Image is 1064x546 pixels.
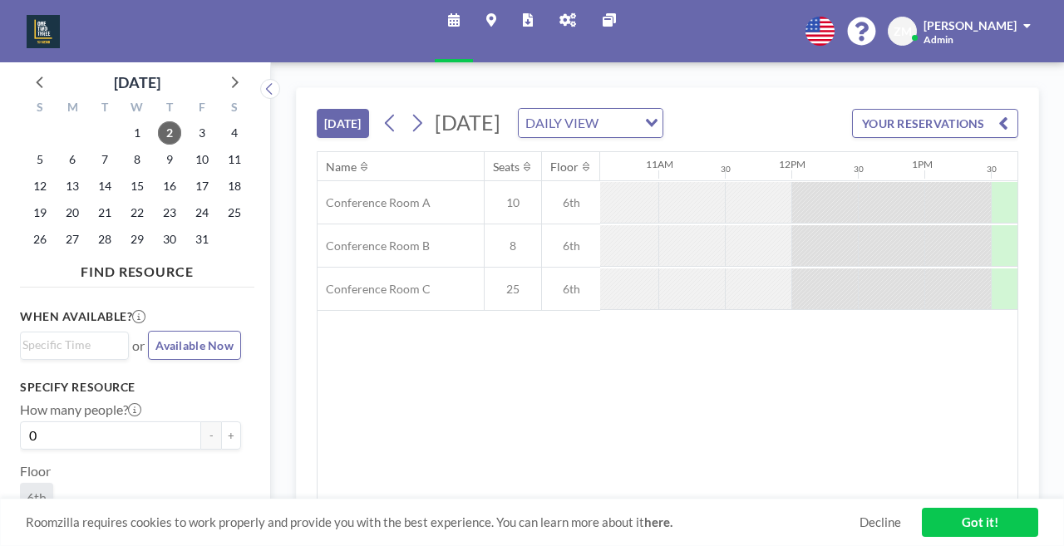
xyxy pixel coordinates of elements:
div: Floor [550,160,579,175]
div: 30 [721,164,731,175]
span: Available Now [155,338,234,352]
span: Saturday, October 4, 2025 [223,121,246,145]
span: Friday, October 3, 2025 [190,121,214,145]
span: 6th [542,195,600,210]
div: 30 [987,164,997,175]
div: W [121,98,154,120]
span: Sunday, October 19, 2025 [28,201,52,224]
div: 1PM [912,158,933,170]
div: 30 [854,164,864,175]
span: Saturday, October 18, 2025 [223,175,246,198]
div: S [218,98,250,120]
span: Thursday, October 2, 2025 [158,121,181,145]
button: [DATE] [317,109,369,138]
span: Conference Room A [318,195,431,210]
span: Friday, October 10, 2025 [190,148,214,171]
a: Got it! [922,508,1038,537]
span: Monday, October 6, 2025 [61,148,84,171]
label: Floor [20,463,51,480]
span: 6th [27,489,47,505]
span: 6th [542,239,600,253]
span: ZM [894,24,912,39]
span: Wednesday, October 1, 2025 [126,121,149,145]
span: Sunday, October 12, 2025 [28,175,52,198]
span: Wednesday, October 8, 2025 [126,148,149,171]
span: Wednesday, October 15, 2025 [126,175,149,198]
span: Wednesday, October 29, 2025 [126,228,149,251]
div: Name [326,160,357,175]
span: Tuesday, October 7, 2025 [93,148,116,171]
span: Monday, October 20, 2025 [61,201,84,224]
div: T [89,98,121,120]
span: Friday, October 17, 2025 [190,175,214,198]
h4: FIND RESOURCE [20,257,254,280]
span: Thursday, October 30, 2025 [158,228,181,251]
img: organization-logo [27,15,60,48]
span: or [132,337,145,354]
span: Monday, October 27, 2025 [61,228,84,251]
div: 11AM [646,158,673,170]
span: Thursday, October 16, 2025 [158,175,181,198]
span: 10 [485,195,541,210]
span: [PERSON_NAME] [924,18,1017,32]
span: Monday, October 13, 2025 [61,175,84,198]
button: - [201,421,221,450]
span: Wednesday, October 22, 2025 [126,201,149,224]
a: here. [644,514,672,529]
div: Search for option [519,109,663,137]
div: S [24,98,57,120]
div: Search for option [21,332,128,357]
span: Thursday, October 9, 2025 [158,148,181,171]
label: How many people? [20,401,141,418]
span: Tuesday, October 14, 2025 [93,175,116,198]
button: Available Now [148,331,241,360]
span: DAILY VIEW [522,112,602,134]
span: 6th [542,282,600,297]
span: Tuesday, October 21, 2025 [93,201,116,224]
span: Tuesday, October 28, 2025 [93,228,116,251]
span: Conference Room C [318,282,431,297]
span: Friday, October 24, 2025 [190,201,214,224]
span: Sunday, October 5, 2025 [28,148,52,171]
a: Decline [860,514,901,530]
div: 12PM [779,158,805,170]
input: Search for option [22,336,119,354]
div: Seats [493,160,520,175]
button: YOUR RESERVATIONS [852,109,1018,138]
span: Saturday, October 25, 2025 [223,201,246,224]
span: Thursday, October 23, 2025 [158,201,181,224]
h3: Specify resource [20,380,241,395]
span: [DATE] [435,110,500,135]
span: 8 [485,239,541,253]
span: Saturday, October 11, 2025 [223,148,246,171]
span: Sunday, October 26, 2025 [28,228,52,251]
span: 25 [485,282,541,297]
button: + [221,421,241,450]
span: Roomzilla requires cookies to work properly and provide you with the best experience. You can lea... [26,514,860,530]
span: Friday, October 31, 2025 [190,228,214,251]
div: T [153,98,185,120]
span: Admin [924,33,953,46]
div: F [185,98,218,120]
div: [DATE] [114,71,160,94]
input: Search for option [603,112,635,134]
span: Conference Room B [318,239,430,253]
div: M [57,98,89,120]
